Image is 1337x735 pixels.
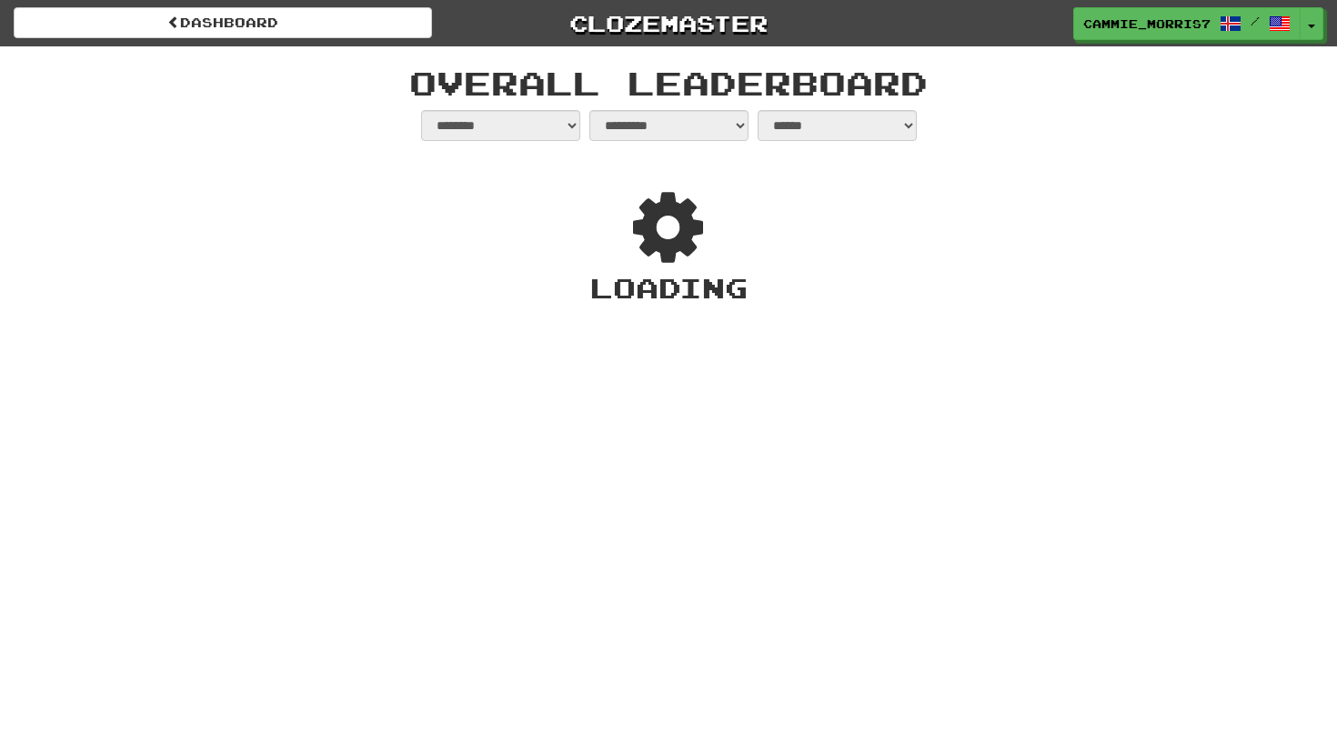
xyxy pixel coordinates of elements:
span: cammie_morris7 [1083,15,1211,32]
a: cammie_morris7 / [1073,7,1301,40]
a: Clozemaster [459,7,878,39]
div: Loading [417,268,921,307]
a: dashboard [14,7,432,38]
span: / [1251,15,1260,27]
h1: Overall Leaderboard [150,65,1187,101]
